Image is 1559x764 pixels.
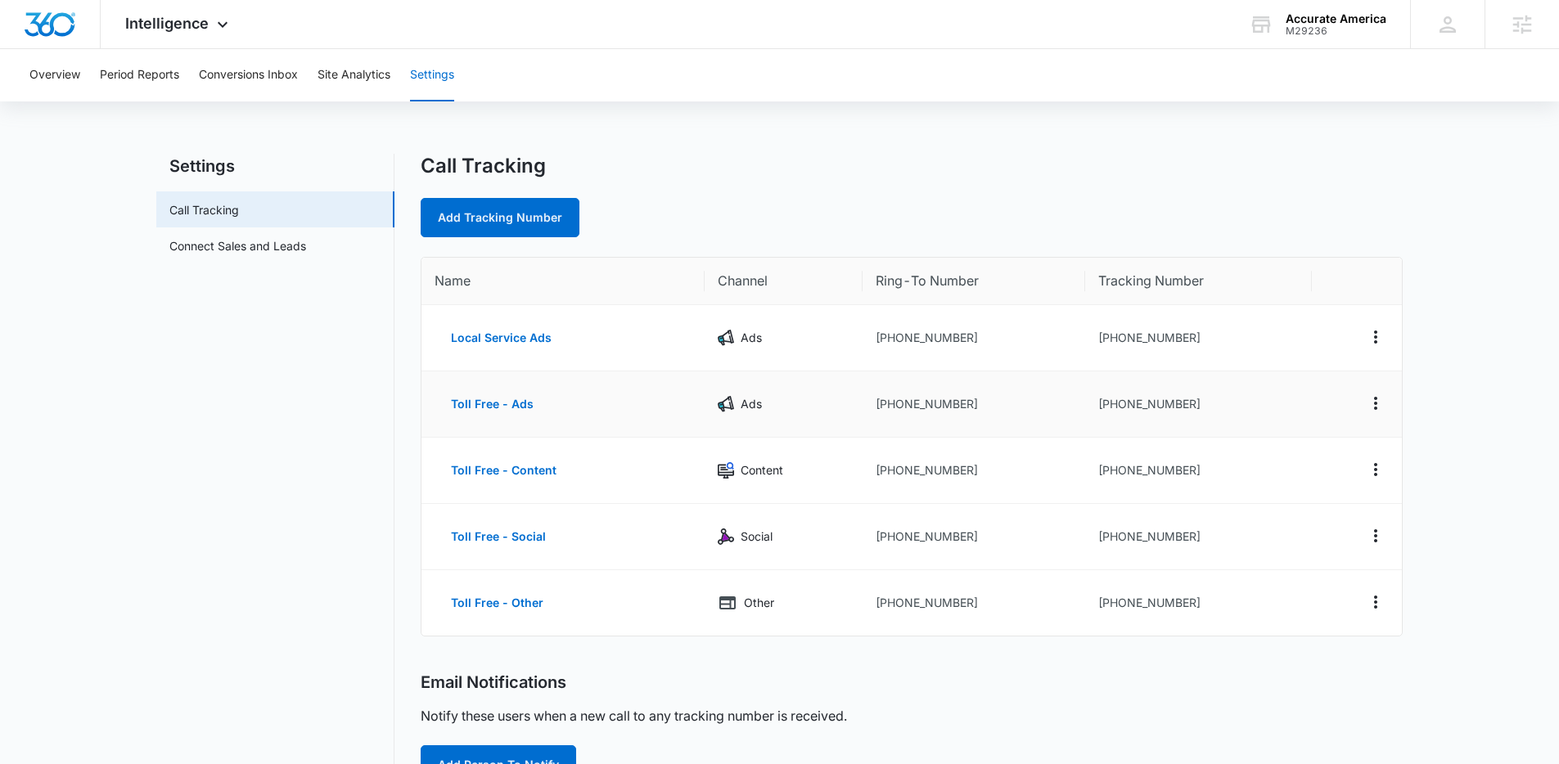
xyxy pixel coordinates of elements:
[718,528,734,545] img: Social
[435,583,560,622] button: Toll Free - Other
[863,570,1085,636] td: [PHONE_NUMBER]
[863,305,1085,371] td: [PHONE_NUMBER]
[744,594,774,612] p: Other
[741,528,773,546] p: Social
[741,329,762,347] p: Ads
[718,396,734,412] img: Ads
[435,517,562,556] button: Toll Free - Social
[1363,456,1389,483] button: Actions
[863,504,1085,570] td: [PHONE_NUMBER]
[1085,504,1312,570] td: [PHONE_NUMBER]
[1363,390,1389,416] button: Actions
[1085,438,1312,504] td: [PHONE_NUMBER]
[1286,12,1386,25] div: account name
[863,438,1085,504] td: [PHONE_NUMBER]
[169,201,239,218] a: Call Tracking
[421,706,847,726] p: Notify these users when a new call to any tracking number is received.
[435,318,568,357] button: Local Service Ads
[169,237,306,254] a: Connect Sales and Leads
[421,198,579,237] a: Add Tracking Number
[718,330,734,346] img: Ads
[1085,258,1312,305] th: Tracking Number
[1085,371,1312,438] td: [PHONE_NUMBER]
[1085,570,1312,636] td: [PHONE_NUMBER]
[435,384,550,424] button: Toll Free - Ads
[718,462,734,479] img: Content
[156,154,394,178] h2: Settings
[421,258,705,305] th: Name
[125,15,209,32] span: Intelligence
[410,49,454,101] button: Settings
[100,49,179,101] button: Period Reports
[1363,523,1389,549] button: Actions
[741,461,783,479] p: Content
[421,672,566,693] h2: Email Notifications
[863,371,1085,438] td: [PHONE_NUMBER]
[199,49,298,101] button: Conversions Inbox
[1286,25,1386,37] div: account id
[741,395,762,413] p: Ads
[705,258,863,305] th: Channel
[863,258,1085,305] th: Ring-To Number
[1085,305,1312,371] td: [PHONE_NUMBER]
[1363,589,1389,615] button: Actions
[1363,324,1389,350] button: Actions
[318,49,390,101] button: Site Analytics
[29,49,80,101] button: Overview
[421,154,546,178] h1: Call Tracking
[435,451,573,490] button: Toll Free - Content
